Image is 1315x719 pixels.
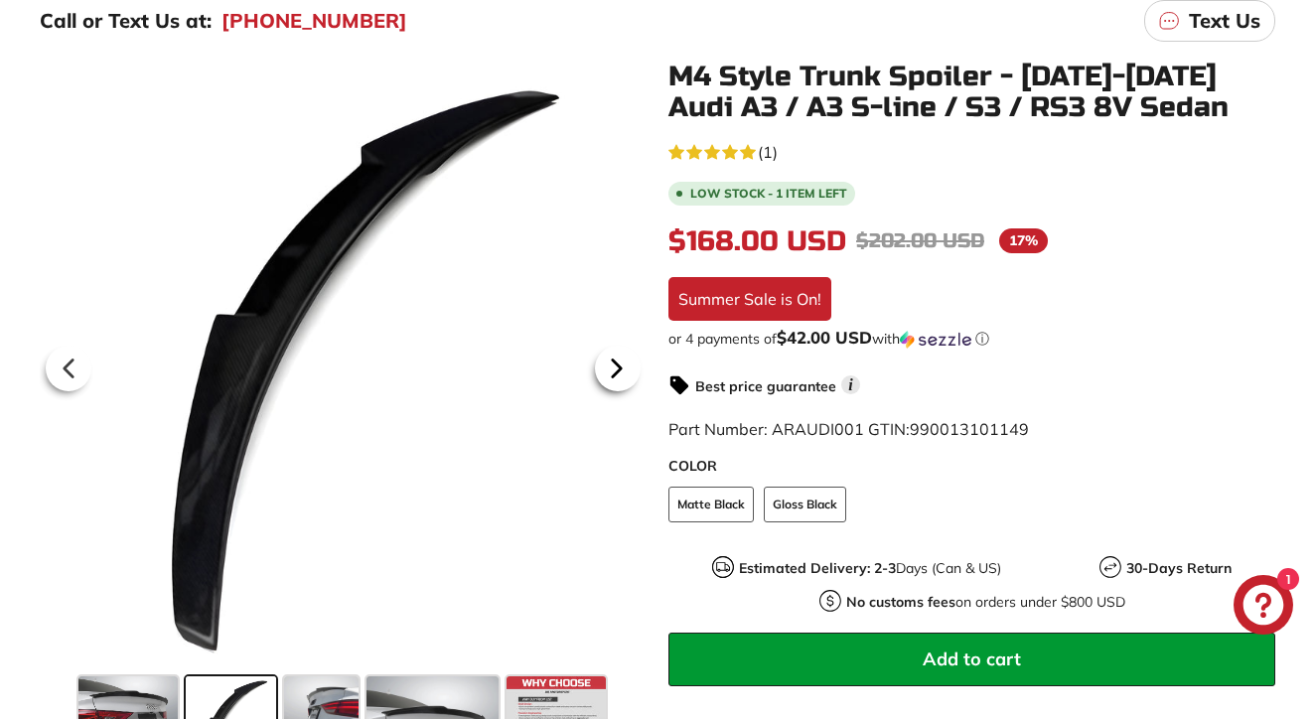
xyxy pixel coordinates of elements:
[910,419,1029,439] span: 990013101149
[668,138,1275,164] a: 5.0 rating (1 votes)
[999,228,1048,253] span: 17%
[923,647,1021,670] span: Add to cart
[690,188,847,200] span: Low stock - 1 item left
[846,593,955,611] strong: No customs fees
[856,228,984,253] span: $202.00 USD
[668,329,1275,349] div: or 4 payments of$42.00 USDwithSezzle Click to learn more about Sezzle
[846,592,1125,613] p: on orders under $800 USD
[221,6,407,36] a: [PHONE_NUMBER]
[1126,559,1232,577] strong: 30-Days Return
[668,633,1275,686] button: Add to cart
[668,456,1275,477] label: COLOR
[1189,6,1260,36] p: Text Us
[40,6,212,36] p: Call or Text Us at:
[668,277,831,321] div: Summer Sale is On!
[841,375,860,394] span: i
[668,329,1275,349] div: or 4 payments of with
[900,331,971,349] img: Sezzle
[1228,575,1299,640] inbox-online-store-chat: Shopify online store chat
[668,62,1275,123] h1: M4 Style Trunk Spoiler - [DATE]-[DATE] Audi A3 / A3 S-line / S3 / RS3 8V Sedan
[695,377,836,395] strong: Best price guarantee
[758,140,778,164] span: (1)
[668,224,846,258] span: $168.00 USD
[739,558,1001,579] p: Days (Can & US)
[777,327,872,348] span: $42.00 USD
[739,559,896,577] strong: Estimated Delivery: 2-3
[668,419,1029,439] span: Part Number: ARAUDI001 GTIN:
